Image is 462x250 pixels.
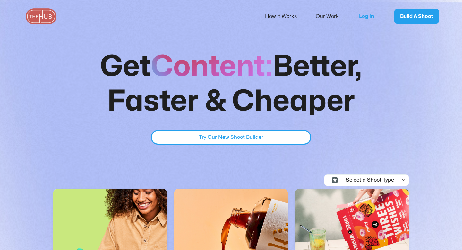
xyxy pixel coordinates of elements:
a: How It Works [265,10,305,23]
div:  [401,177,406,183]
strong: Get [100,53,151,81]
a: Log In [353,6,385,27]
div: Icon Select Category - Localfinder X Webflow TemplateSelect a Shoot Type [324,175,433,186]
a: Try Our New Shoot Builder [151,130,311,145]
img: Icon Select Category - Localfinder X Webflow Template [332,177,338,183]
div: Select a Shoot Type [340,177,394,183]
div: Try Our New Shoot Builder [199,133,263,141]
strong: : [265,53,272,81]
a: Build A Shoot [394,9,439,24]
a: Our Work [316,10,347,23]
strong: Content [151,53,265,81]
